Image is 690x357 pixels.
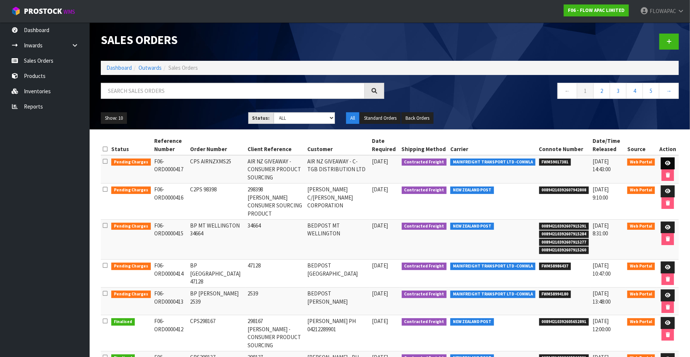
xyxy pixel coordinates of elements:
[659,83,679,99] a: →
[593,317,610,332] span: [DATE] 12:00:00
[450,187,494,194] span: NEW ZEALAND POST
[593,262,610,277] span: [DATE] 10:47:00
[557,83,577,99] a: ←
[539,263,571,270] span: FWM58986437
[450,223,494,230] span: NEW ZEALAND POST
[450,318,494,326] span: NEW ZEALAND POST
[537,135,591,155] th: Connote Number
[539,239,589,246] span: 00894210392607915277
[539,231,589,238] span: 00894210392607915284
[153,184,189,220] td: F06-ORD0000416
[188,135,245,155] th: Order Number
[372,222,388,229] span: [DATE]
[111,159,151,166] span: Pending Charges
[372,290,388,297] span: [DATE]
[111,318,135,326] span: Finalised
[111,187,151,194] span: Pending Charges
[539,159,571,166] span: FWM59017381
[252,115,270,121] strong: Status:
[627,187,655,194] span: Web Portal
[139,64,162,71] a: Outwards
[101,34,384,47] h1: Sales Orders
[63,8,75,15] small: WMS
[246,219,306,259] td: 34664
[305,184,370,220] td: [PERSON_NAME] C/[PERSON_NAME] CORPORATION
[627,318,655,326] span: Web Portal
[450,291,535,298] span: MAINFREIGHT TRANSPORT LTD -CONWLA
[360,112,401,124] button: Standard Orders
[593,290,610,305] span: [DATE] 13:48:00
[246,260,306,288] td: 47128
[346,112,359,124] button: All
[188,155,245,184] td: CPS AIRNZXMS25
[577,83,594,99] a: 1
[402,318,447,326] span: Contracted Freight
[450,263,535,270] span: MAINFREIGHT TRANSPORT LTD -CONWLA
[593,158,610,173] span: [DATE] 14:43:00
[188,315,245,351] td: CPS298167
[627,263,655,270] span: Web Portal
[372,158,388,165] span: [DATE]
[101,112,127,124] button: Show: 10
[591,135,625,155] th: Date/Time Released
[402,291,447,298] span: Contracted Freight
[539,187,589,194] span: 00894210392607942808
[24,6,62,16] span: ProStock
[539,291,571,298] span: FWM58994180
[539,318,589,326] span: 00894210392605652891
[400,135,449,155] th: Shipping Method
[153,315,189,351] td: F06-ORD0000412
[246,315,306,351] td: 298167 [PERSON_NAME] - CONSUMER PRODUCT SOURCING
[626,83,643,99] a: 4
[450,159,535,166] span: MAINFREIGHT TRANSPORT LTD -CONWLA
[395,83,679,101] nav: Page navigation
[305,288,370,315] td: BEDPOST [PERSON_NAME]
[401,112,433,124] button: Back Orders
[305,155,370,184] td: AIR NZ GIVEAWAY - C- TGB DISTRIBUTION LTD
[568,7,625,13] strong: F06 - FLOW APAC LIMITED
[402,159,447,166] span: Contracted Freight
[539,247,589,254] span: 00894210392607915260
[153,288,189,315] td: F06-ORD0000413
[11,6,21,16] img: cube-alt.png
[188,184,245,220] td: C2PS 98398
[650,7,676,15] span: FLOWAPAC
[402,263,447,270] span: Contracted Freight
[643,83,659,99] a: 5
[246,135,306,155] th: Client Reference
[111,291,151,298] span: Pending Charges
[627,159,655,166] span: Web Portal
[305,315,370,351] td: [PERSON_NAME] PH 04212289901
[627,291,655,298] span: Web Portal
[305,135,370,155] th: Customer
[372,317,388,325] span: [DATE]
[153,155,189,184] td: F06-ORD0000417
[402,223,447,230] span: Contracted Freight
[109,135,153,155] th: Status
[627,223,655,230] span: Web Portal
[370,135,400,155] th: Date Required
[593,83,610,99] a: 2
[106,64,132,71] a: Dashboard
[188,260,245,288] td: BP [GEOGRAPHIC_DATA] 47128
[188,219,245,259] td: BP MT WELLINGTON 34664
[372,262,388,269] span: [DATE]
[372,186,388,193] span: [DATE]
[657,135,679,155] th: Action
[111,223,151,230] span: Pending Charges
[625,135,657,155] th: Source
[593,186,609,201] span: [DATE] 9:10:00
[168,64,198,71] span: Sales Orders
[246,155,306,184] td: AIR NZ GIVEAWAY - CONSUMER PRODUCT SOURCING
[101,83,365,99] input: Search sales orders
[305,219,370,259] td: BEDPOST MT WELLINGTON
[153,135,189,155] th: Reference Number
[188,288,245,315] td: BP [PERSON_NAME] 2539
[153,260,189,288] td: F06-ORD0000414
[610,83,627,99] a: 3
[246,184,306,220] td: 298398 [PERSON_NAME] CONSUMER SOURCING PRODUCT
[402,187,447,194] span: Contracted Freight
[448,135,537,155] th: Carrier
[153,219,189,259] td: F06-ORD0000415
[111,263,151,270] span: Pending Charges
